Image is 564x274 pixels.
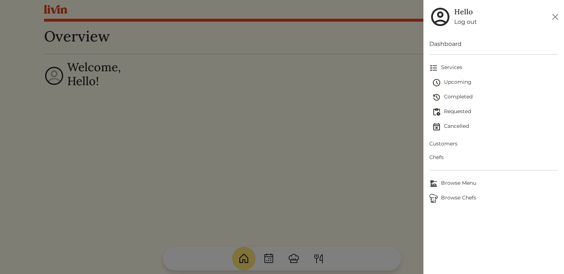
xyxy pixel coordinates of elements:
[429,194,558,203] span: Browse Chefs
[429,194,438,203] img: Browse Chefs
[432,78,441,87] img: schedule-fa401ccd6b27cf58db24c3bb5584b27dcd8bd24ae666a918e1c6b4ae8c451a22.svg
[429,151,558,164] a: Chefs
[432,122,441,131] img: event_cancelled-67e280bd0a9e072c26133efab016668ee6d7272ad66fa3c7eb58af48b074a3a4.svg
[429,61,558,75] a: Services
[432,105,558,119] a: Requested
[432,108,558,116] span: Requested
[454,18,477,26] a: Log out
[429,137,558,151] a: Customers
[432,75,558,90] a: Upcoming
[429,40,558,48] a: Dashboard
[429,179,558,188] span: Browse Menu
[432,122,558,131] span: Cancelled
[429,191,558,206] a: ChefsBrowse Chefs
[429,179,438,188] img: Browse Menu
[429,6,451,28] img: user_account-e6e16d2ec92f44fc35f99ef0dc9cddf60790bfa021a6ecb1c896eb5d2907b31c.svg
[549,11,561,23] button: Close
[454,7,477,16] h5: Hello
[432,93,441,102] img: history-2b446bceb7e0f53b931186bf4c1776ac458fe31ad3b688388ec82af02103cd45.svg
[429,154,558,161] span: Chefs
[432,119,558,134] a: Cancelled
[429,140,558,148] span: Customers
[432,108,441,116] img: pending_actions-fd19ce2ea80609cc4d7bbea353f93e2f363e46d0f816104e4e0650fdd7f915cf.svg
[432,78,558,87] span: Upcoming
[429,176,558,191] a: Browse MenuBrowse Menu
[432,90,558,105] a: Completed
[429,64,438,72] img: format_list_bulleted-ebc7f0161ee23162107b508e562e81cd567eeab2455044221954b09d19068e74.svg
[429,64,558,72] span: Services
[432,93,558,102] span: Completed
